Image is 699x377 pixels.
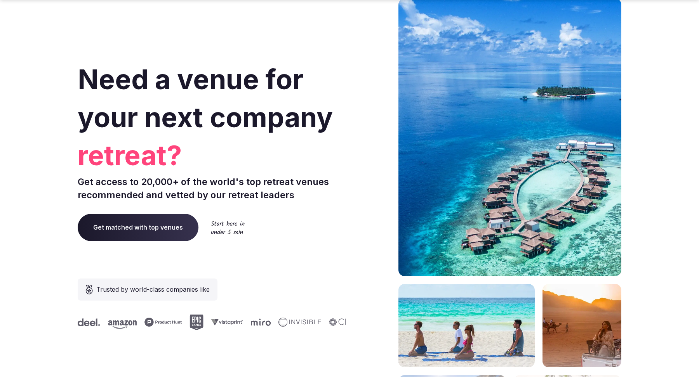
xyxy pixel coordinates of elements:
img: Start here in under 5 min [211,221,245,234]
span: Need a venue for your next company [78,63,333,134]
img: woman sitting in back of truck with camels [543,284,621,367]
span: Trusted by world-class companies like [96,285,210,294]
img: yoga on tropical beach [398,284,535,367]
span: retreat? [78,137,346,175]
svg: Deel company logo [77,318,99,326]
svg: Miro company logo [250,318,270,326]
svg: Invisible company logo [278,318,320,327]
svg: Vistaprint company logo [210,319,242,325]
a: Get matched with top venues [78,214,198,241]
svg: Epic Games company logo [189,315,203,330]
p: Get access to 20,000+ of the world's top retreat venues recommended and vetted by our retreat lea... [78,175,346,201]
